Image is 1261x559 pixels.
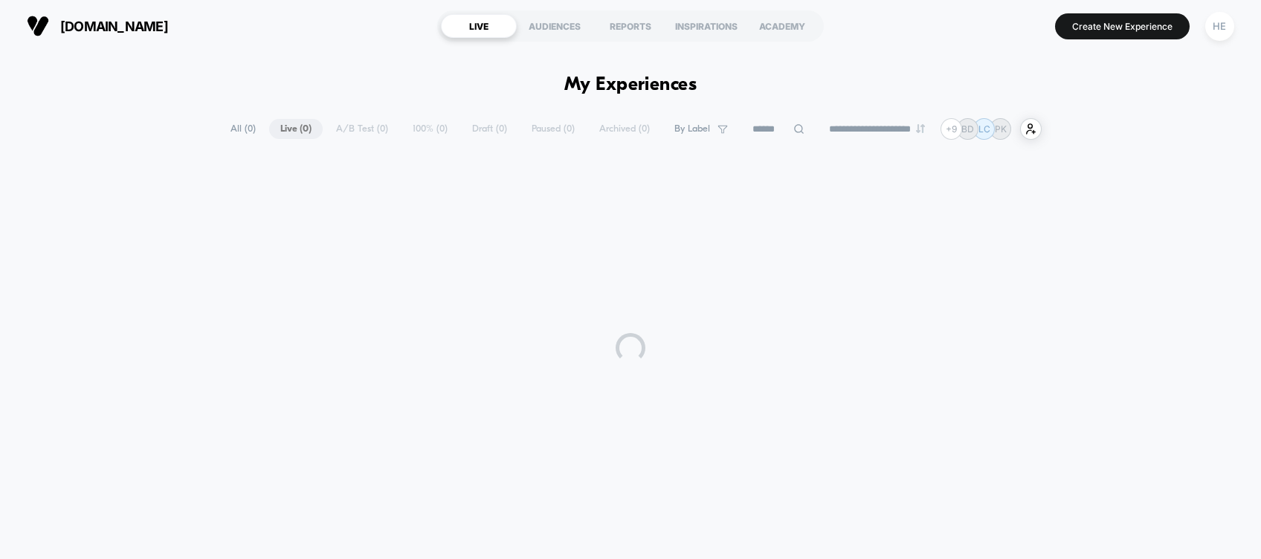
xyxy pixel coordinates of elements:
img: Visually logo [27,15,49,37]
span: [DOMAIN_NAME] [60,19,168,34]
div: INSPIRATIONS [668,14,744,38]
div: REPORTS [593,14,668,38]
div: HE [1205,12,1234,41]
div: LIVE [441,14,517,38]
p: BD [961,123,974,135]
p: LC [978,123,990,135]
p: PK [995,123,1007,135]
button: HE [1201,11,1239,42]
button: [DOMAIN_NAME] [22,14,172,38]
div: + 9 [941,118,962,140]
div: AUDIENCES [517,14,593,38]
span: By Label [674,123,710,135]
img: end [916,124,925,133]
div: ACADEMY [744,14,820,38]
h1: My Experiences [564,74,697,96]
button: Create New Experience [1055,13,1190,39]
span: All ( 0 ) [219,119,267,139]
